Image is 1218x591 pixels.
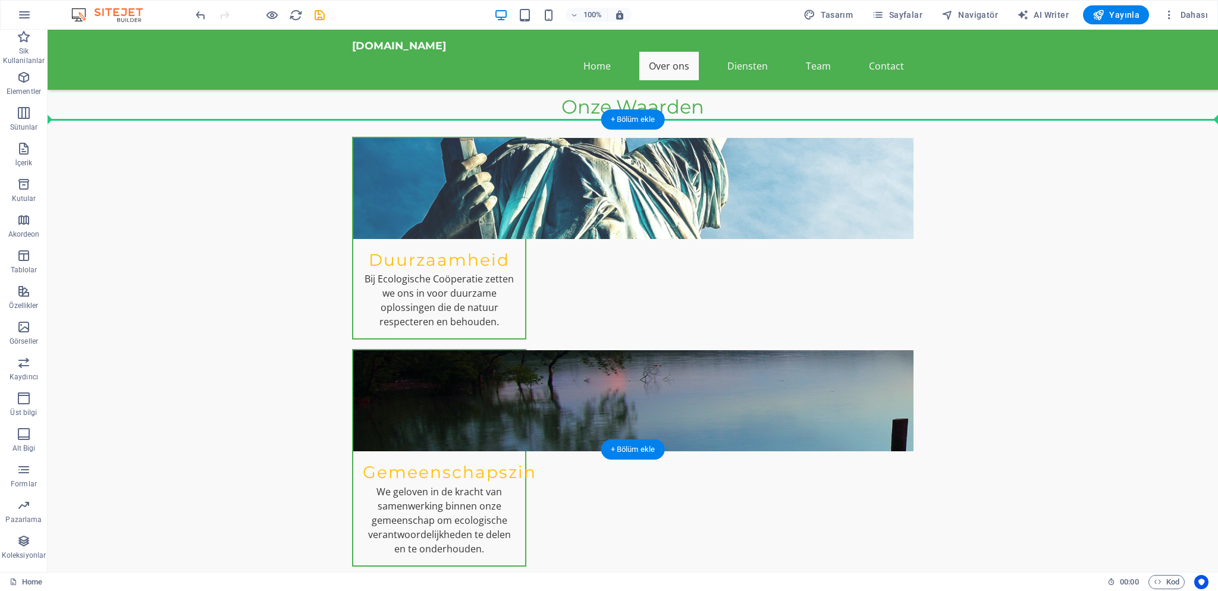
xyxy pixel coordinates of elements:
button: reload [288,8,303,22]
span: : [1128,577,1130,586]
button: Navigatör [937,5,1003,24]
i: Yeniden boyutlandırmada yakınlaştırma düzeyini seçilen cihaza uyacak şekilde otomatik olarak ayarla. [614,10,625,20]
button: Dahası [1159,5,1213,24]
p: Kutular [12,194,36,203]
a: Seçimi iptal etmek için tıkla. Sayfaları açmak için çift tıkla [10,575,42,589]
p: Kaydırıcı [10,372,38,382]
p: Tablolar [11,265,37,275]
p: Akordeon [8,230,40,239]
span: Sayfalar [872,9,922,21]
span: 00 00 [1120,575,1138,589]
button: 100% [566,8,608,22]
i: Kaydet (Ctrl+S) [313,8,327,22]
p: Özellikler [9,301,38,310]
button: undo [193,8,208,22]
h6: 100% [583,8,602,22]
p: Formlar [11,479,37,489]
i: Geri al: Elementleri taşı (Ctrl+Z) [194,8,208,22]
button: Yayınla [1083,5,1149,24]
p: Görseller [10,337,38,346]
p: Sütunlar [10,122,38,132]
div: Tasarım (Ctrl+Alt+Y) [799,5,858,24]
button: Sayfalar [867,5,927,24]
p: Elementler [7,87,41,96]
span: Kod [1154,575,1179,589]
span: Dahası [1163,9,1208,21]
h6: Oturum süresi [1107,575,1139,589]
p: İçerik [15,158,32,168]
span: Yayınla [1093,9,1139,21]
img: Editor Logo [68,8,158,22]
button: Tasarım [799,5,858,24]
p: Üst bilgi [10,408,37,417]
button: Kod [1148,575,1185,589]
p: Alt Bigi [12,444,36,453]
p: Pazarlama [5,515,42,524]
button: AI Writer [1012,5,1073,24]
div: + Bölüm ekle [601,109,665,130]
button: Ön izleme modundan çıkıp düzenlemeye devam etmek için buraya tıklayın [265,8,279,22]
p: Koleksiyonlar [2,551,46,560]
button: save [312,8,327,22]
span: Tasarım [803,9,853,21]
i: Sayfayı yeniden yükleyin [289,8,303,22]
span: Navigatör [941,9,998,21]
div: + Bölüm ekle [601,439,665,460]
span: AI Writer [1017,9,1069,21]
button: Usercentrics [1194,575,1208,589]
